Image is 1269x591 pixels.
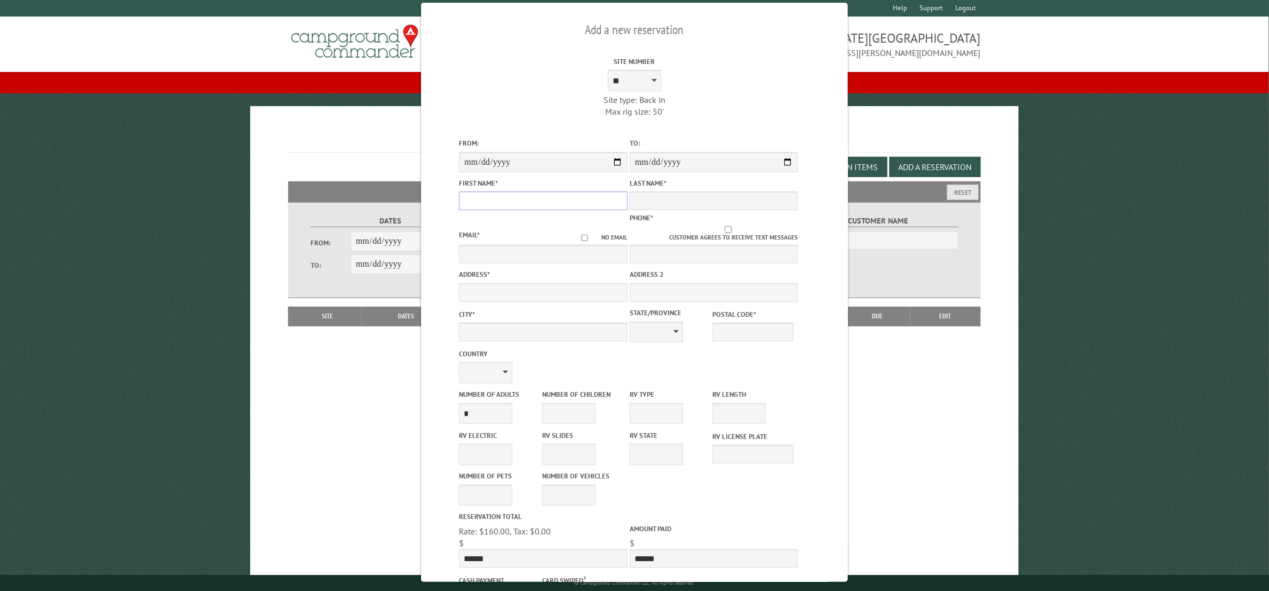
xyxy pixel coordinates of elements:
span: Rate: $160.00, Tax: $0.00 [459,526,551,537]
label: Number of Children [542,389,623,400]
label: No email [568,233,628,242]
h2: Filters [288,181,980,202]
input: Customer agrees to receive text messages [659,226,798,233]
label: RV State [630,430,710,441]
div: Site type: Back in [550,94,719,106]
label: From: [311,238,351,248]
label: Number of Pets [459,471,540,481]
label: Number of Adults [459,389,540,400]
img: Campground Commander [288,21,422,62]
label: To: [630,138,798,148]
label: Country [459,349,628,359]
label: Address 2 [630,269,798,279]
label: RV Slides [542,430,623,441]
label: State/Province [630,308,710,318]
label: Phone [630,213,653,222]
h1: Reservations [288,123,980,153]
label: Customer Name [799,215,958,227]
button: Add a Reservation [890,157,981,177]
label: Site Number [550,57,719,67]
span: $ [630,538,634,548]
span: $ [459,538,464,548]
label: Email [459,230,480,239]
label: RV Length [712,389,793,400]
label: Reservation Total [459,512,628,522]
label: Last Name [630,178,798,188]
label: RV Electric [459,430,540,441]
label: Card swiped [542,574,623,586]
label: RV License Plate [712,432,793,442]
button: Reset [947,185,979,200]
label: From: [459,138,628,148]
label: City [459,309,628,320]
div: Max rig size: 50' [550,106,719,117]
label: Customer agrees to receive text messages [630,226,798,242]
input: No email [568,235,601,242]
th: Site [294,307,361,326]
label: Amount paid [630,524,798,534]
label: Cash payment [459,576,540,586]
label: RV Type [630,389,710,400]
th: Edit [910,307,981,326]
label: Address [459,269,628,279]
a: ? [583,574,586,582]
h2: Add a new reservation [459,20,810,40]
label: Postal Code [712,309,793,320]
th: Dates [362,307,451,326]
label: Number of Vehicles [542,471,623,481]
th: Due [845,307,910,326]
label: Dates [311,215,470,227]
label: First Name [459,178,628,188]
small: © Campground Commander LLC. All rights reserved. [574,579,695,586]
label: To: [311,260,351,270]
